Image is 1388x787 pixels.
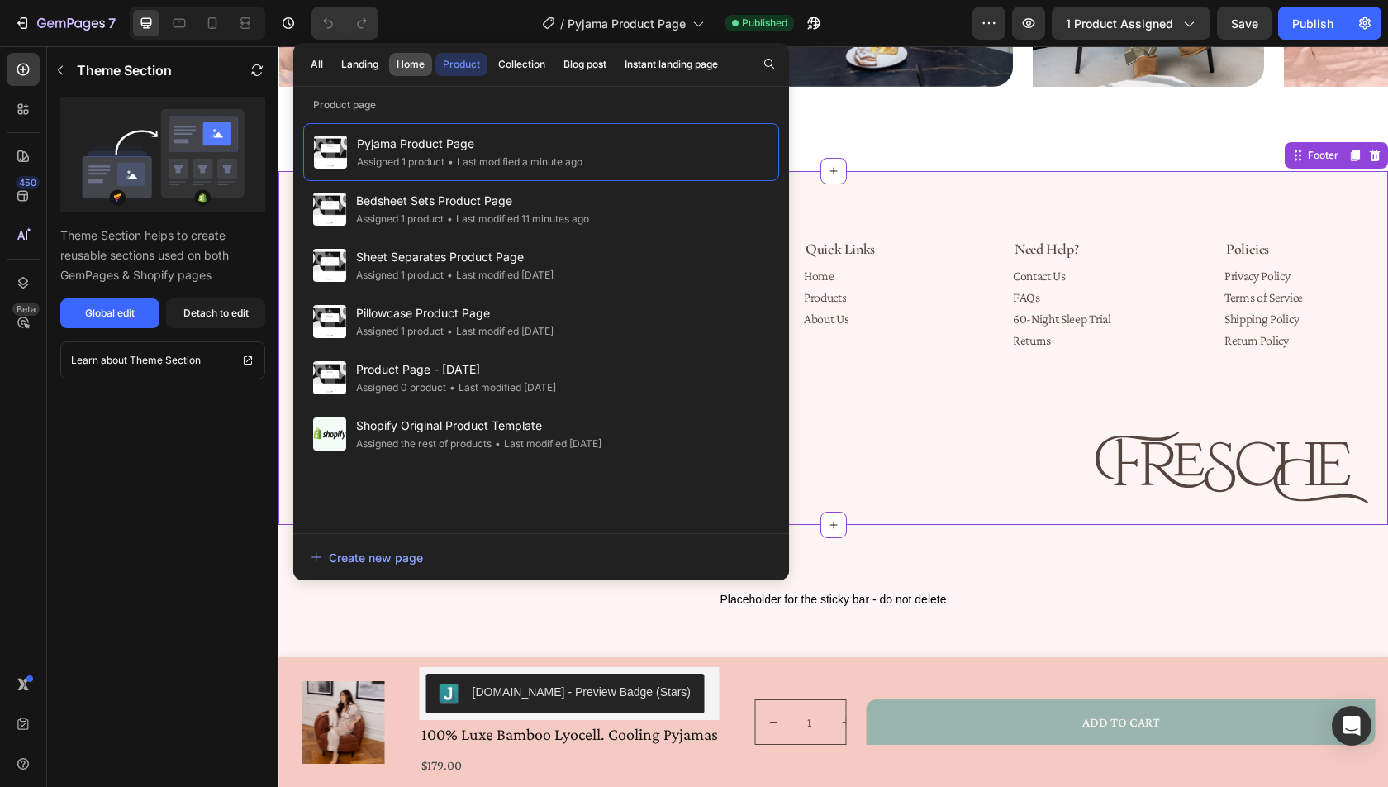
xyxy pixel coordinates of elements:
[356,379,446,396] div: Assigned 0 product
[7,7,123,40] button: 7
[734,285,772,303] p: Returns
[478,654,513,698] button: decrement
[183,306,249,321] div: Detach to edit
[357,154,444,170] div: Assigned 1 product
[74,402,107,435] img: gempages_570279174770524999-deb6ba55-2253-4ee9-8fa5-28aaa2aac097.svg
[60,298,159,328] button: Global edit
[166,298,265,328] button: Detach to edit
[447,212,453,225] span: •
[20,352,53,385] img: gempages_570279174770524999-eeaaac8c-032c-4724-afaa-88bbb83e3a3c.svg
[303,53,330,76] button: All
[525,242,568,260] a: Products
[525,221,556,239] a: Home
[550,654,586,698] button: increment
[742,16,787,31] span: Published
[817,384,1090,459] img: gempages_570279174770524999-0c300fc1-a565-44a2-a0d1-74b43d720118.svg
[1217,7,1272,40] button: Save
[20,398,61,439] img: gempages_570279174770524999-8798cb15-cd31-4a2d-b989-a6693f4934d4.svg
[61,352,94,385] img: gempages_570279174770524999-c2907f95-fed1-49b9-abf0-60ad20d858a3.svg
[946,285,1010,303] a: Return Policy
[625,57,718,72] div: Instant landing page
[60,341,265,379] a: Learn about Theme Section
[1278,7,1348,40] button: Publish
[356,436,492,452] div: Assigned the rest of products
[356,360,556,379] span: Product Page - [DATE]
[498,57,545,72] div: Collection
[617,53,725,76] button: Instant landing page
[102,352,135,385] img: gempages_570279174770524999-2d120352-8497-44ae-852b-6950a41d5013.svg
[311,7,378,40] div: Undo/Redo
[448,155,454,168] span: •
[16,176,40,189] div: 450
[946,242,1024,260] a: Terms of Service
[556,53,614,76] button: Blog post
[119,393,169,443] img: gempages_570279174770524999-d40693a0-6ad4-429e-ac3d-1f723ea578d2.svg
[356,191,589,211] span: Bedsheet Sets Product Page
[1026,102,1063,117] div: Footer
[444,267,554,284] div: Last modified [DATE]
[734,242,762,260] a: FAQs
[946,264,1020,282] a: Shipping Policy
[1292,15,1333,32] div: Publish
[736,193,845,213] p: Need Help?
[323,302,399,335] button: Join
[108,13,116,33] p: 7
[495,437,501,450] span: •
[356,416,601,436] span: Shopify Original Product Template
[20,302,316,334] input: Email
[446,379,556,396] div: Last modified [DATE]
[444,323,554,340] div: Last modified [DATE]
[356,211,444,227] div: Assigned 1 product
[444,211,589,227] div: Last modified 11 minutes ago
[356,247,554,267] span: Sheet Separates Product Page
[20,191,400,220] h2: Join Our Mailing List
[1052,7,1210,40] button: 1 product assigned
[21,228,399,281] p: To get 10% off and be the first to know about new arrivals, exclusive offers, and all things cool...
[60,226,265,285] p: Theme Section helps to create reusable sections used on both GemPages & Shopify pages
[311,57,323,72] div: All
[357,134,582,154] span: Pyjama Product Page
[349,310,373,327] div: Join
[293,97,789,113] p: Product page
[278,46,1388,787] iframe: Design area
[734,221,787,239] a: Contact Us
[1231,17,1258,31] span: Save
[525,264,570,282] a: About Us
[71,352,127,369] p: Learn about
[946,221,1012,239] a: Privacy Policy
[491,53,553,76] button: Collection
[948,193,1057,213] p: Policies
[85,306,135,321] div: Global edit
[235,398,276,439] img: gempages_570279174770524999-0458de54-bd7f-4ed2-8fa4-153a309f19a9.svg
[334,53,386,76] button: Landing
[397,57,425,72] div: Home
[77,60,172,80] p: Theme Section
[1066,15,1173,32] span: 1 product assigned
[356,267,444,284] div: Assigned 1 product
[449,381,455,393] span: •
[447,325,453,337] span: •
[1332,706,1371,746] div: Open Intercom Messenger
[443,57,480,72] div: Product
[734,264,833,282] a: 60-Night Sleep Trial
[12,303,40,316] div: Beta
[568,15,686,32] span: Pyjama Product Page
[444,154,582,170] div: Last modified a minute ago
[560,15,564,32] span: /
[356,303,554,323] span: Pillowcase Product Page
[492,436,601,452] div: Last modified [DATE]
